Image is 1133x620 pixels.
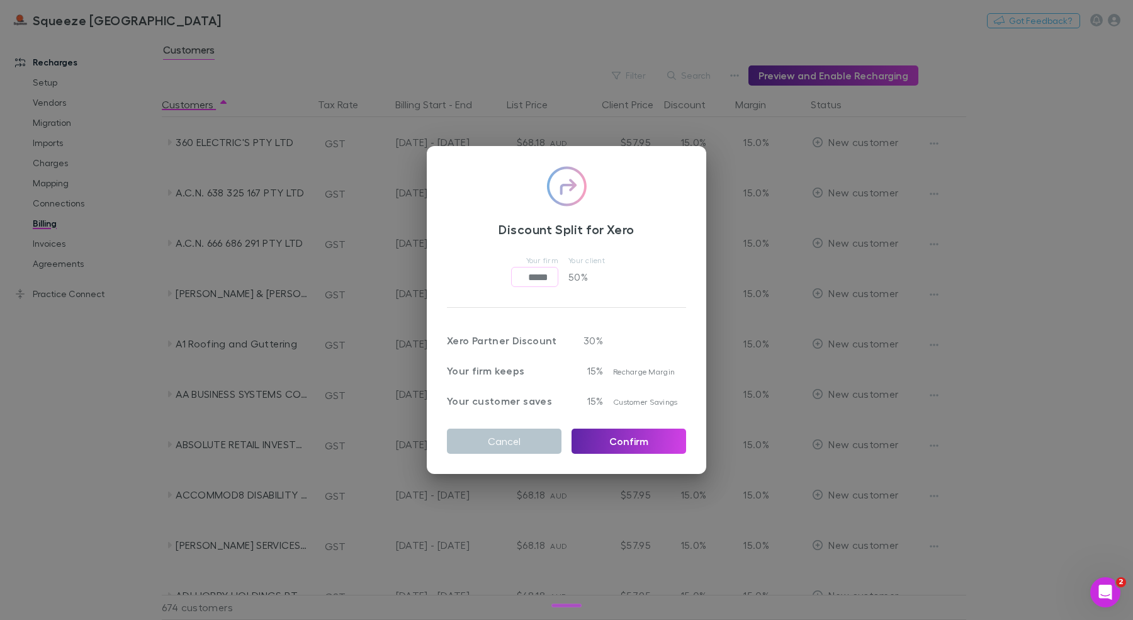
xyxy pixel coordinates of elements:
iframe: Intercom live chat [1090,577,1120,607]
p: 15% [572,363,603,378]
button: Confirm [572,429,686,454]
p: Your firm keeps [447,363,561,378]
p: Your customer saves [447,393,561,409]
p: 15% [572,393,603,409]
p: Xero Partner Discount [447,333,561,348]
button: Cancel [447,429,561,454]
p: 30 % [572,333,603,348]
span: Your client [568,256,605,265]
p: 50 % [568,267,619,287]
span: 2 [1116,577,1126,587]
img: checkmark [546,166,587,206]
span: Your firm [526,256,558,265]
span: Customer Savings [613,397,677,407]
h3: Discount Split for Xero [447,222,686,237]
span: Recharge Margin [613,367,675,376]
